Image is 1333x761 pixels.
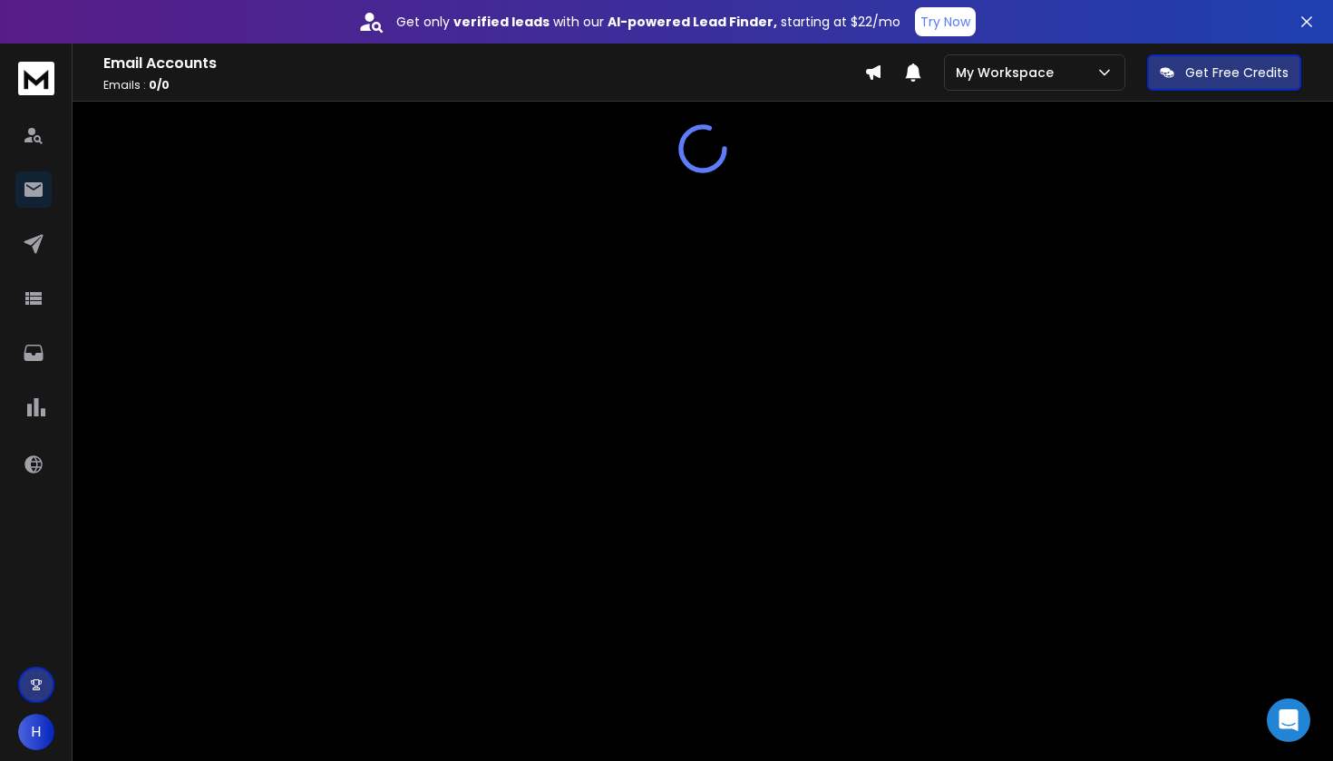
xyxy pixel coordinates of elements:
strong: AI-powered Lead Finder, [608,13,777,31]
button: Try Now [915,7,976,36]
button: H [18,714,54,750]
img: logo [18,62,54,95]
span: 0 / 0 [149,77,170,93]
button: Get Free Credits [1147,54,1301,91]
p: My Workspace [956,63,1061,82]
p: Get only with our starting at $22/mo [396,13,900,31]
p: Emails : [103,78,864,93]
div: Open Intercom Messenger [1267,698,1310,742]
h1: Email Accounts [103,53,864,74]
p: Try Now [920,13,970,31]
strong: verified leads [453,13,550,31]
p: Get Free Credits [1185,63,1289,82]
